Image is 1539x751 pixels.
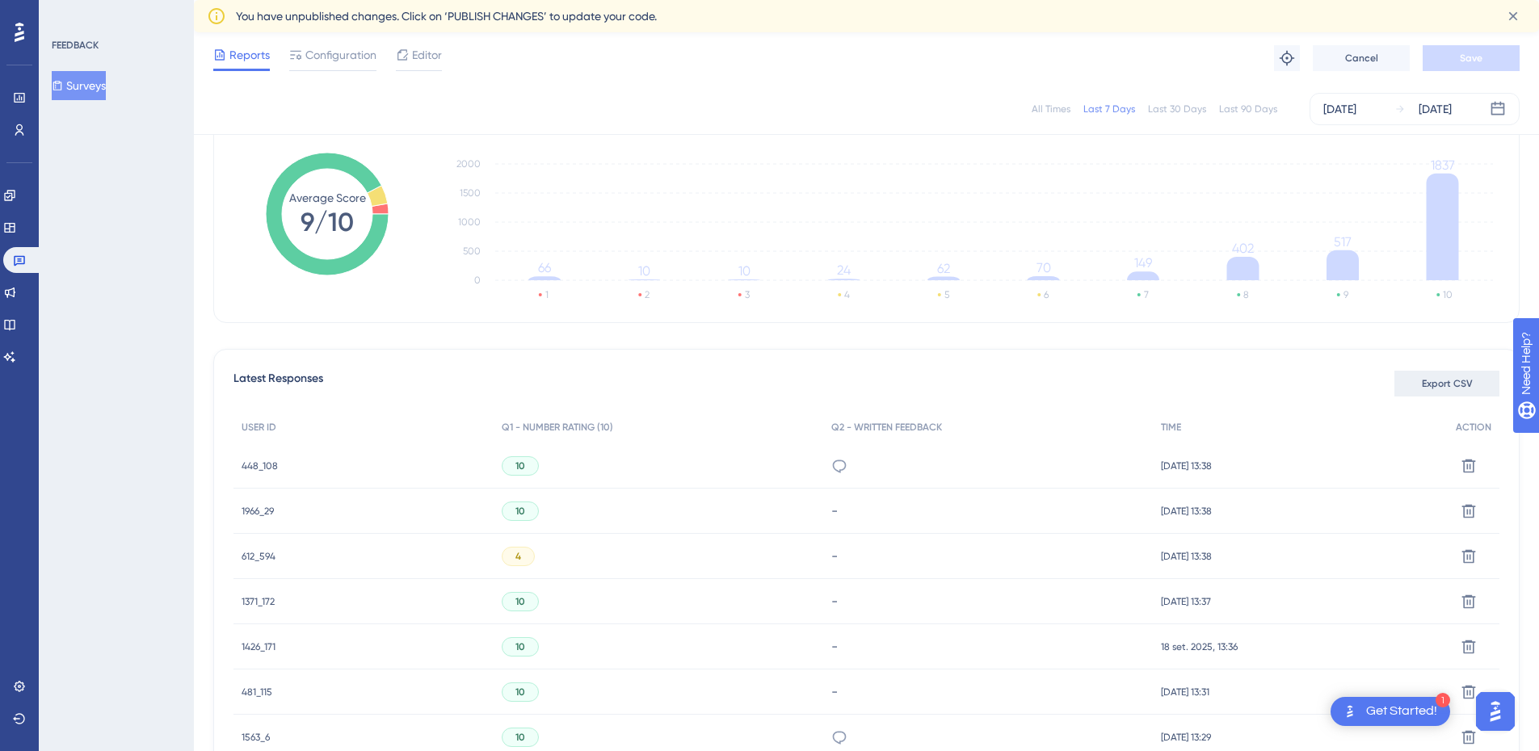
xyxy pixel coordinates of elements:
[831,684,1145,699] div: -
[1083,103,1135,115] div: Last 7 Days
[837,262,851,278] tspan: 24
[1343,289,1348,300] text: 9
[458,216,481,228] tspan: 1000
[1161,640,1238,653] span: 18 set. 2025, 13:36
[1161,421,1181,434] span: TIME
[515,550,521,563] span: 4
[1419,99,1452,119] div: [DATE]
[1044,289,1049,300] text: 6
[1456,421,1491,434] span: ACTION
[645,289,650,300] text: 2
[538,260,551,275] tspan: 66
[301,207,354,237] tspan: 9/10
[844,289,850,300] text: 4
[1366,703,1437,720] div: Get Started!
[515,731,525,744] span: 10
[1436,693,1450,707] div: 1
[474,275,481,286] tspan: 0
[52,71,106,100] button: Surveys
[1313,45,1410,71] button: Cancel
[1161,505,1212,518] span: [DATE] 13:38
[1394,371,1499,396] button: Export CSV
[515,686,525,699] span: 10
[1431,157,1455,173] tspan: 1837
[515,459,525,472] span: 10
[242,731,270,744] span: 1563_6
[1345,52,1378,65] span: Cancel
[1161,686,1209,699] span: [DATE] 13:31
[236,6,657,26] span: You have unpublished changes. Click on ‘PUBLISH CHANGES’ to update your code.
[1422,377,1473,390] span: Export CSV
[1134,255,1152,271] tspan: 149
[1232,241,1254,256] tspan: 402
[242,550,275,563] span: 612_594
[1243,289,1249,300] text: 8
[831,421,942,434] span: Q2 - WRITTEN FEEDBACK
[233,369,323,398] span: Latest Responses
[1144,289,1149,300] text: 7
[463,245,481,257] tspan: 500
[515,505,525,518] span: 10
[242,640,275,653] span: 1426_171
[1423,45,1520,71] button: Save
[1443,289,1453,300] text: 10
[1471,687,1520,736] iframe: UserGuiding AI Assistant Launcher
[1334,234,1352,250] tspan: 517
[831,548,1145,564] div: -
[1161,595,1211,608] span: [DATE] 13:37
[52,39,99,52] div: FEEDBACK
[1161,731,1211,744] span: [DATE] 13:29
[1219,103,1277,115] div: Last 90 Days
[289,191,366,204] tspan: Average Score
[1037,260,1051,275] tspan: 70
[1340,702,1360,721] img: launcher-image-alternative-text
[242,505,274,518] span: 1966_29
[1323,99,1356,119] div: [DATE]
[242,459,278,472] span: 448_108
[745,289,750,300] text: 3
[1331,697,1450,726] div: Open Get Started! checklist, remaining modules: 1
[1460,52,1482,65] span: Save
[545,289,549,300] text: 1
[412,45,442,65] span: Editor
[831,639,1145,654] div: -
[229,45,270,65] span: Reports
[738,263,751,279] tspan: 10
[38,4,101,23] span: Need Help?
[502,421,613,434] span: Q1 - NUMBER RATING (10)
[937,261,950,276] tspan: 62
[1032,103,1070,115] div: All Times
[242,595,275,608] span: 1371_172
[831,594,1145,609] div: -
[1161,550,1212,563] span: [DATE] 13:38
[460,187,481,199] tspan: 1500
[515,640,525,653] span: 10
[242,686,272,699] span: 481_115
[1148,103,1206,115] div: Last 30 Days
[305,45,376,65] span: Configuration
[944,289,949,300] text: 5
[1161,459,1212,472] span: [DATE] 13:38
[638,263,650,279] tspan: 10
[831,503,1145,518] div: -
[242,421,276,434] span: USER ID
[456,158,481,170] tspan: 2000
[515,595,525,608] span: 10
